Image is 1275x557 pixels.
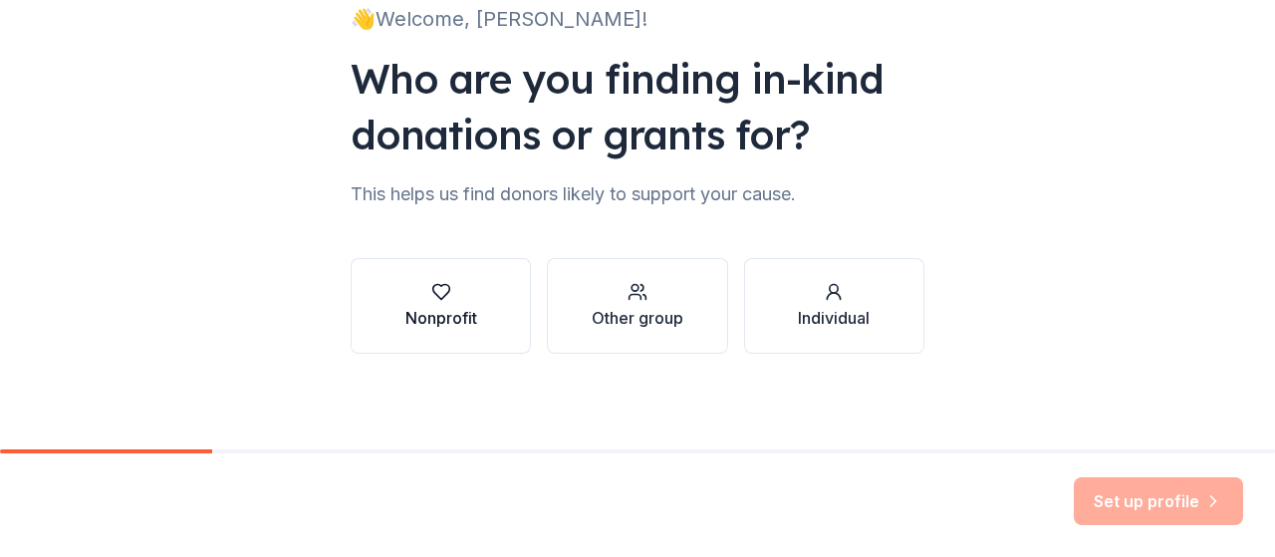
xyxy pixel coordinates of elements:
div: 👋 Welcome, [PERSON_NAME]! [351,3,924,35]
div: Other group [592,306,683,330]
div: Nonprofit [405,306,477,330]
button: Other group [547,258,727,354]
button: Nonprofit [351,258,531,354]
div: Individual [798,306,870,330]
button: Individual [744,258,924,354]
div: Who are you finding in-kind donations or grants for? [351,51,924,162]
div: This helps us find donors likely to support your cause. [351,178,924,210]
